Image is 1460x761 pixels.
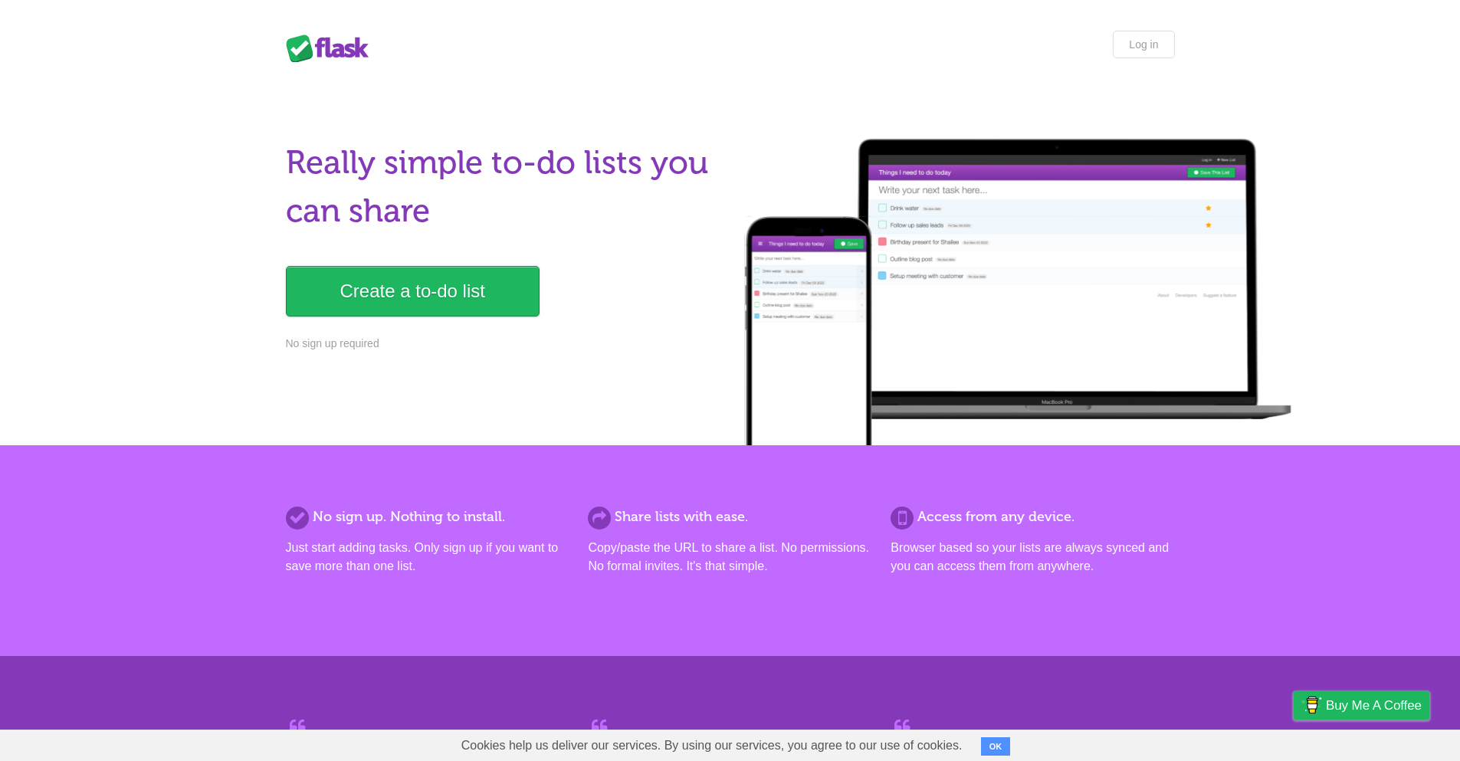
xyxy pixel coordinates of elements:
a: Create a to-do list [286,266,540,317]
span: Buy me a coffee [1326,692,1422,719]
h2: Share lists with ease. [588,507,871,527]
div: Flask Lists [286,34,378,62]
button: OK [981,737,1011,756]
p: Copy/paste the URL to share a list. No permissions. No formal invites. It's that simple. [588,539,871,576]
a: Buy me a coffee [1294,691,1429,720]
p: Just start adding tasks. Only sign up if you want to save more than one list. [286,539,569,576]
h1: Really simple to-do lists you can share [286,139,721,235]
h2: No sign up. Nothing to install. [286,507,569,527]
p: No sign up required [286,336,721,352]
h2: Access from any device. [891,507,1174,527]
img: Buy me a coffee [1301,692,1322,718]
p: Browser based so your lists are always synced and you can access them from anywhere. [891,539,1174,576]
span: Cookies help us deliver our services. By using our services, you agree to our use of cookies. [446,730,978,761]
a: Log in [1113,31,1174,58]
